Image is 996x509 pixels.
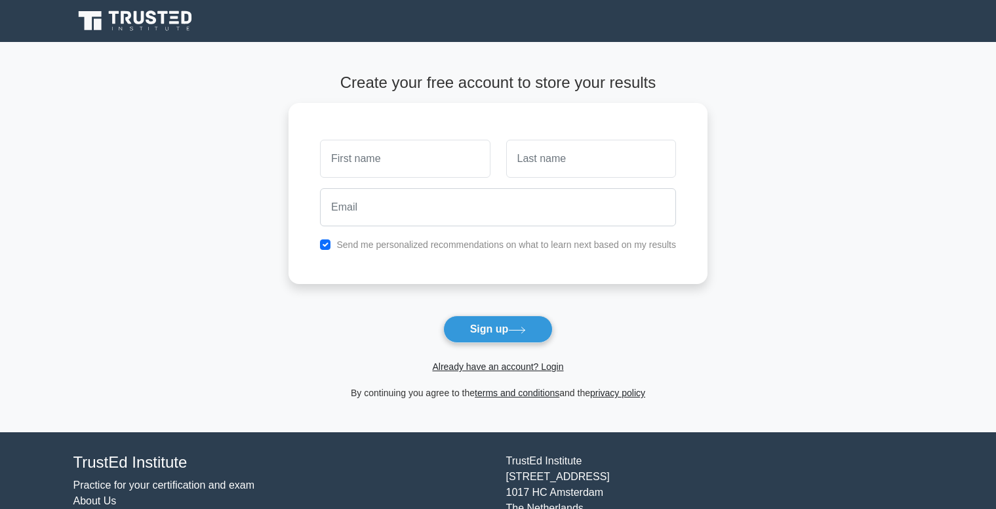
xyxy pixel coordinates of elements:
[336,239,676,250] label: Send me personalized recommendations on what to learn next based on my results
[281,385,715,401] div: By continuing you agree to the and the
[73,479,255,491] a: Practice for your certification and exam
[432,361,563,372] a: Already have an account? Login
[443,316,553,343] button: Sign up
[475,388,559,398] a: terms and conditions
[320,188,676,226] input: Email
[320,140,490,178] input: First name
[506,140,676,178] input: Last name
[590,388,645,398] a: privacy policy
[73,495,117,506] a: About Us
[73,453,490,472] h4: TrustEd Institute
[289,73,707,92] h4: Create your free account to store your results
